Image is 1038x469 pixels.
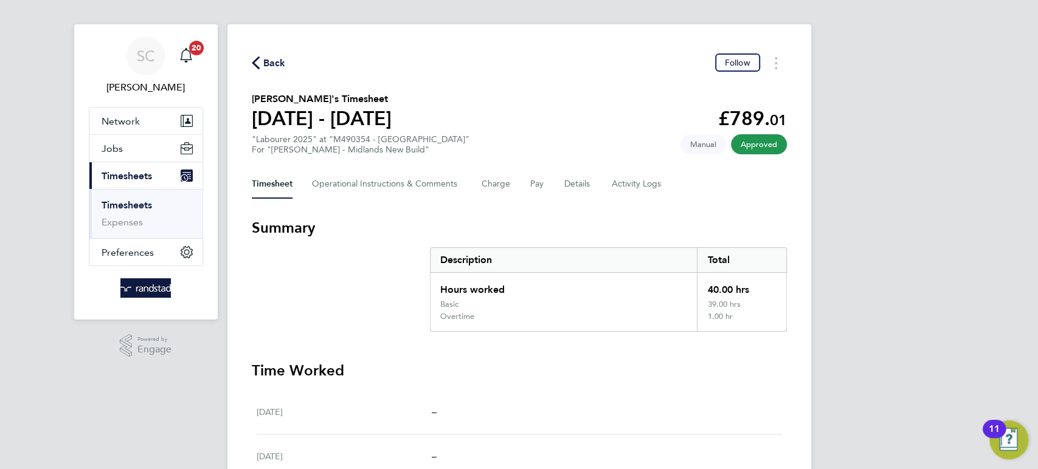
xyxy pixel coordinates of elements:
button: Timesheet [252,169,292,199]
span: SC [137,48,155,64]
div: 11 [989,429,1000,445]
h2: [PERSON_NAME]'s Timesheet [252,92,392,106]
img: randstad-logo-retina.png [120,278,171,298]
span: This timesheet was manually created. [680,134,726,154]
div: 40.00 hrs [697,273,786,300]
button: Follow [715,53,760,72]
button: Activity Logs [612,169,663,199]
div: [DATE] [257,405,432,419]
button: Open Resource Center, 11 new notifications [989,420,1028,459]
div: [DATE] [257,449,432,464]
span: – [431,406,436,417]
span: This timesheet has been approved. [731,134,787,154]
span: 01 [770,111,787,129]
div: Timesheets [89,189,202,238]
nav: Main navigation [74,24,218,320]
div: Total [697,248,786,272]
button: Jobs [89,135,202,162]
div: For "[PERSON_NAME] - Midlands New Build" [252,145,469,155]
span: Follow [725,57,750,68]
span: Timesheets [102,170,152,182]
button: Preferences [89,239,202,265]
button: Charge [482,169,511,199]
h3: Time Worked [252,361,787,380]
div: Description [431,248,697,272]
div: Summary [430,247,787,332]
a: Expenses [102,216,143,228]
span: – [431,450,436,462]
div: Basic [440,300,458,309]
span: Back [263,56,286,70]
button: Network [89,108,202,134]
button: Back [252,55,286,70]
button: Timesheets Menu [765,53,787,72]
app-decimal: £789. [718,107,787,130]
button: Details [564,169,592,199]
span: Network [102,115,140,127]
div: Overtime [440,312,474,321]
div: 1.00 hr [697,312,786,331]
a: Go to home page [89,278,203,298]
div: "Labourer 2025" at "M490354 - [GEOGRAPHIC_DATA]" [252,134,469,155]
span: Jobs [102,143,123,154]
button: Timesheets [89,162,202,189]
span: 20 [189,41,204,55]
div: Hours worked [431,273,697,300]
a: 20 [174,36,198,75]
span: Powered by [137,334,171,344]
button: Pay [530,169,545,199]
a: SC[PERSON_NAME] [89,36,203,95]
span: Preferences [102,247,154,258]
span: Engage [137,344,171,355]
h1: [DATE] - [DATE] [252,106,392,131]
a: Powered byEngage [120,334,171,357]
span: Sallie Cutts [89,80,203,95]
div: 39.00 hrs [697,300,786,312]
h3: Summary [252,218,787,238]
a: Timesheets [102,199,152,211]
button: Operational Instructions & Comments [312,169,462,199]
